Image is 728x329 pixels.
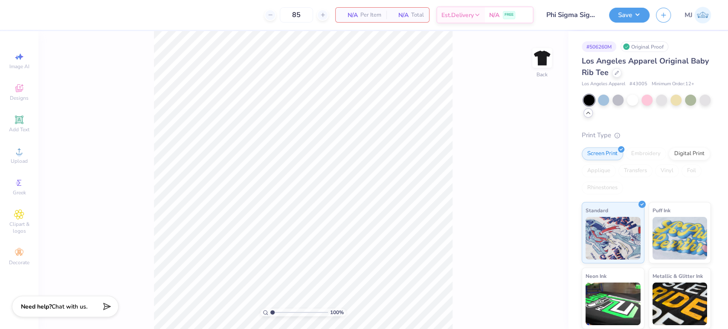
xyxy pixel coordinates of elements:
[489,11,499,20] span: N/A
[629,81,647,88] span: # 43005
[586,271,606,280] span: Neon Ink
[582,182,623,194] div: Rhinestones
[652,81,694,88] span: Minimum Order: 12 +
[609,8,650,23] button: Save
[586,217,641,260] img: Standard
[669,147,710,160] div: Digital Print
[618,164,653,177] div: Transfers
[10,95,29,101] span: Designs
[582,130,711,140] div: Print Type
[411,11,424,20] span: Total
[4,221,34,234] span: Clipart & logos
[684,7,711,23] a: MJ
[582,81,625,88] span: Los Angeles Apparel
[505,12,513,18] span: FREE
[626,147,666,160] div: Embroidery
[582,41,616,52] div: # 506260M
[9,63,29,70] span: Image AI
[682,164,702,177] div: Foil
[694,7,711,23] img: Mark Joshua Mullasgo
[330,309,344,316] span: 100 %
[653,217,708,260] img: Puff Ink
[586,206,608,215] span: Standard
[21,303,52,311] strong: Need help?
[582,164,616,177] div: Applique
[280,7,313,23] input: – –
[586,283,641,325] img: Neon Ink
[540,6,603,23] input: Untitled Design
[534,49,551,66] img: Back
[655,164,679,177] div: Vinyl
[684,10,692,20] span: MJ
[537,71,548,78] div: Back
[9,259,29,266] span: Decorate
[360,11,381,20] span: Per Item
[13,189,26,196] span: Greek
[52,303,87,311] span: Chat with us.
[11,158,28,164] span: Upload
[653,271,703,280] span: Metallic & Glitter Ink
[341,11,358,20] span: N/A
[621,41,668,52] div: Original Proof
[653,283,708,325] img: Metallic & Glitter Ink
[9,126,29,133] span: Add Text
[441,11,474,20] span: Est. Delivery
[582,147,623,160] div: Screen Print
[653,206,670,215] span: Puff Ink
[392,11,409,20] span: N/A
[582,56,709,78] span: Los Angeles Apparel Original Baby Rib Tee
